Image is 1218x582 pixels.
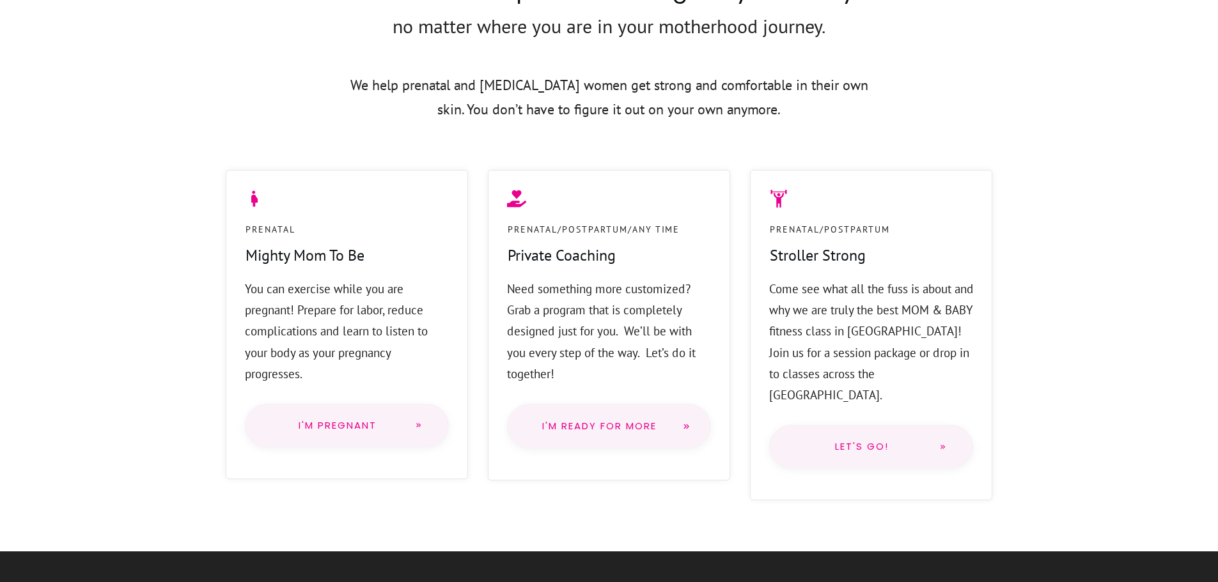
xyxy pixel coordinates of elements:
[246,245,364,278] h4: Mighty Mom To Be
[527,420,673,432] span: I'm Ready for more
[245,404,449,447] a: I'm Pregnant
[769,425,974,468] a: Let's go!
[769,279,974,406] p: Come see what all the fuss is about and why we are truly the best MOM & BABY fitness class in [GE...
[245,279,449,385] p: You can exercise while you are pregnant! Prepare for labor, reduce complications and learn to lis...
[312,10,907,59] p: no matter where you are in your motherhood journey.
[508,222,680,238] p: Prenatal/PostPartum/Any Time
[770,245,866,278] h4: Stroller Strong
[770,222,890,238] p: Prenatal/Postpartum
[271,420,405,431] span: I'm Pregnant
[507,279,712,385] p: Need something more customized? Grab a program that is completely designed just for you. We’ll be...
[246,222,295,238] p: Prenatal
[508,245,616,278] h4: Private Coaching
[341,73,878,137] p: We help prenatal and [MEDICAL_DATA] women get strong and comfortable in their own skin. You don’t...
[795,441,930,452] span: Let's go!
[507,404,712,448] a: I'm Ready for more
